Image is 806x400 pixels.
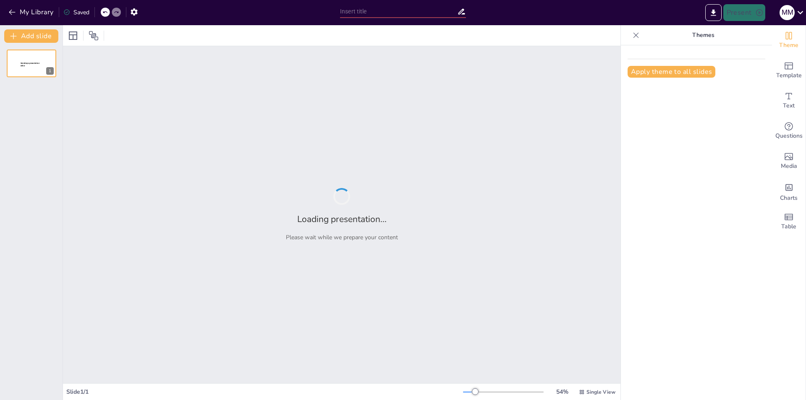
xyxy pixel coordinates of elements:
[63,8,89,16] div: Saved
[7,50,56,77] div: 1
[772,207,806,237] div: Add a table
[89,31,99,41] span: Position
[628,66,715,78] button: Apply theme to all slides
[723,4,765,21] button: Present
[772,55,806,86] div: Add ready made slides
[775,131,803,141] span: Questions
[286,233,398,241] p: Please wait while we prepare your content
[776,71,802,80] span: Template
[772,25,806,55] div: Change the overall theme
[772,146,806,176] div: Add images, graphics, shapes or video
[586,389,615,395] span: Single View
[772,86,806,116] div: Add text boxes
[783,101,795,110] span: Text
[780,5,795,20] div: M M
[6,5,57,19] button: My Library
[781,222,796,231] span: Table
[772,176,806,207] div: Add charts and graphs
[780,193,798,203] span: Charts
[552,388,572,396] div: 54 %
[4,29,58,43] button: Add slide
[779,41,798,50] span: Theme
[297,213,387,225] h2: Loading presentation...
[340,5,457,18] input: Insert title
[705,4,722,21] button: Export to PowerPoint
[772,116,806,146] div: Get real-time input from your audience
[781,162,797,171] span: Media
[66,388,463,396] div: Slide 1 / 1
[46,67,54,75] div: 1
[780,4,795,21] button: M M
[21,62,39,67] span: Sendsteps presentation editor
[66,29,80,42] div: Layout
[643,25,764,45] p: Themes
